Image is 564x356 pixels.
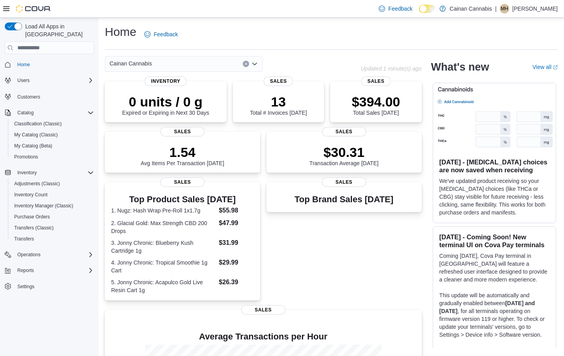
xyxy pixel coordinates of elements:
span: Reports [14,266,94,275]
div: Total # Invoices [DATE] [250,94,307,116]
dt: 3. Jonny Chronic: Blueberry Kush Cartridge 1g [111,239,216,255]
span: Users [14,76,94,85]
img: Cova [16,5,51,13]
p: We've updated product receiving so your [MEDICAL_DATA] choices (like THCa or CBG) stay visible fo... [439,177,549,216]
button: Customers [2,91,97,102]
button: Users [14,76,33,85]
div: Avg Items Per Transaction [DATE] [141,144,224,166]
span: Customers [17,94,40,100]
div: Total Sales [DATE] [352,94,400,116]
a: Home [14,60,33,69]
span: Cainan Cannabis [110,59,152,68]
span: Sales [264,76,293,86]
span: Settings [14,281,94,291]
button: Open list of options [251,61,258,67]
button: Adjustments (Classic) [8,178,97,189]
button: Inventory [14,168,40,177]
button: Operations [14,250,44,259]
span: Inventory [145,76,187,86]
button: Transfers [8,233,97,244]
p: 13 [250,94,307,110]
a: Inventory Count [11,190,51,199]
span: Sales [322,127,366,136]
dt: 2. Glacial Gold: Max Strength CBD 200 Drops [111,219,216,235]
button: Inventory [2,167,97,178]
span: Transfers [11,234,94,244]
span: Purchase Orders [11,212,94,222]
h1: Home [105,24,136,40]
a: Adjustments (Classic) [11,179,63,188]
span: Inventory Manager (Classic) [11,201,94,211]
span: MH [501,4,508,13]
button: Purchase Orders [8,211,97,222]
span: Feedback [154,30,178,38]
span: Settings [17,283,34,290]
span: Inventory [17,170,37,176]
div: Michelle Hodgson [500,4,509,13]
span: Sales [160,127,205,136]
h3: Top Product Sales [DATE] [111,195,254,204]
p: 0 units / 0 g [122,94,209,110]
strong: [DATE] and [DATE] [439,300,535,314]
span: Inventory Count [14,192,48,198]
nav: Complex example [5,56,94,313]
button: Catalog [14,108,37,117]
span: Sales [322,177,366,187]
button: Classification (Classic) [8,118,97,129]
input: Dark Mode [419,5,436,13]
span: Transfers (Classic) [11,223,94,233]
span: Operations [14,250,94,259]
span: Catalog [17,110,34,116]
button: Clear input [243,61,249,67]
span: Reports [17,267,34,274]
dt: 4. Jonny Chronic: Tropical Smoothie 1g Cart [111,259,216,274]
a: Inventory Manager (Classic) [11,201,76,211]
p: | [495,4,497,13]
a: Classification (Classic) [11,119,65,129]
h3: [DATE] - Coming Soon! New terminal UI on Cova Pay terminals [439,233,549,249]
svg: External link [553,65,558,70]
p: [PERSON_NAME] [512,4,558,13]
span: Catalog [14,108,94,117]
span: Classification (Classic) [14,121,62,127]
dd: $55.98 [219,206,253,215]
span: Sales [241,305,285,315]
a: My Catalog (Beta) [11,141,56,151]
span: Load All Apps in [GEOGRAPHIC_DATA] [22,22,94,38]
h3: [DATE] - [MEDICAL_DATA] choices are now saved when receiving [439,158,549,174]
span: Customers [14,91,94,101]
a: View allExternal link [532,64,558,70]
span: Inventory [14,168,94,177]
dt: 1. Nugz: Hash Wrap Pre-Roll 1x1.7g [111,207,216,214]
span: Sales [361,76,391,86]
span: Transfers [14,236,34,242]
a: Feedback [376,1,415,17]
dd: $31.99 [219,238,253,248]
button: Users [2,75,97,86]
button: Operations [2,249,97,260]
span: Transfers (Classic) [14,225,54,231]
span: Sales [160,177,205,187]
button: My Catalog (Classic) [8,129,97,140]
button: Transfers (Classic) [8,222,97,233]
a: Transfers (Classic) [11,223,57,233]
dd: $26.39 [219,278,253,287]
dd: $29.99 [219,258,253,267]
p: Cainan Cannabis [450,4,492,13]
a: Settings [14,282,37,291]
span: Users [17,77,30,84]
span: My Catalog (Beta) [14,143,52,149]
a: Customers [14,92,43,102]
button: Inventory Manager (Classic) [8,200,97,211]
h2: What's new [431,61,489,73]
span: Home [17,62,30,68]
span: Operations [17,252,41,258]
span: Classification (Classic) [11,119,94,129]
p: Coming [DATE], Cova Pay terminal in [GEOGRAPHIC_DATA] will feature a refreshed user interface des... [439,252,549,283]
span: Inventory Manager (Classic) [14,203,73,209]
button: Home [2,59,97,70]
span: Feedback [388,5,412,13]
span: Promotions [14,154,38,160]
p: 1.54 [141,144,224,160]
